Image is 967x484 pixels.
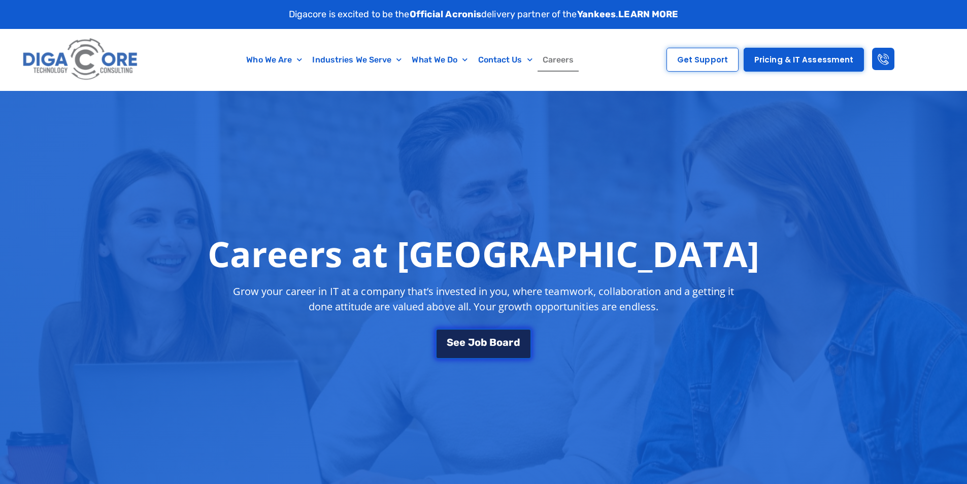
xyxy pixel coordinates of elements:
[677,56,728,63] span: Get Support
[241,48,307,72] a: Who We Are
[538,48,579,72] a: Careers
[496,336,503,346] span: o
[468,336,475,346] span: J
[208,233,759,274] h1: Careers at [GEOGRAPHIC_DATA]
[577,9,616,20] strong: Yankees
[289,8,679,21] p: Digacore is excited to be the delivery partner of the .
[459,336,465,346] span: e
[503,336,509,346] span: a
[744,48,864,72] a: Pricing & IT Assessment
[481,336,487,346] span: b
[666,48,739,72] a: Get Support
[447,336,453,346] span: S
[514,336,520,346] span: d
[453,336,459,346] span: e
[224,284,744,314] p: Grow your career in IT at a company that’s invested in you, where teamwork, collaboration and a g...
[473,48,538,72] a: Contact Us
[509,336,513,346] span: r
[618,9,678,20] a: LEARN MORE
[410,9,482,20] strong: Official Acronis
[20,34,142,85] img: Digacore logo 1
[489,336,496,346] span: B
[475,336,481,346] span: o
[307,48,407,72] a: Industries We Serve
[190,48,630,72] nav: Menu
[407,48,473,72] a: What We Do
[436,328,531,358] a: See Job Board
[754,56,853,63] span: Pricing & IT Assessment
